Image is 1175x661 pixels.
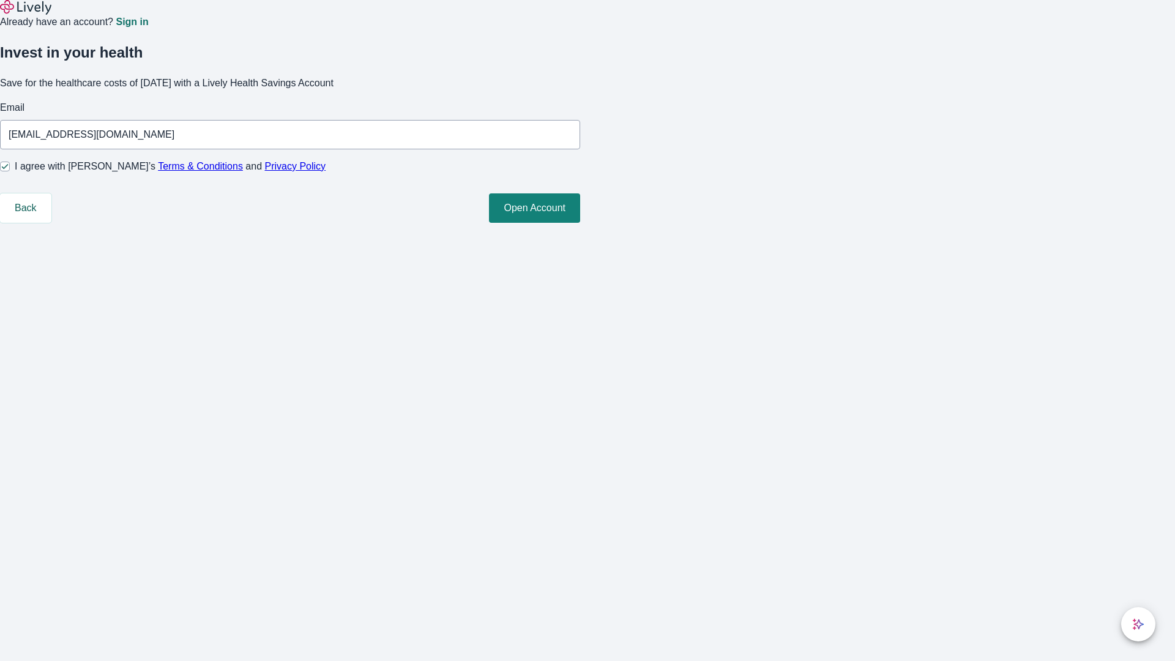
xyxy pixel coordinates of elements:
svg: Lively AI Assistant [1132,618,1144,630]
a: Terms & Conditions [158,161,243,171]
span: I agree with [PERSON_NAME]’s and [15,159,326,174]
a: Privacy Policy [265,161,326,171]
button: chat [1121,607,1155,641]
a: Sign in [116,17,148,27]
button: Open Account [489,193,580,223]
